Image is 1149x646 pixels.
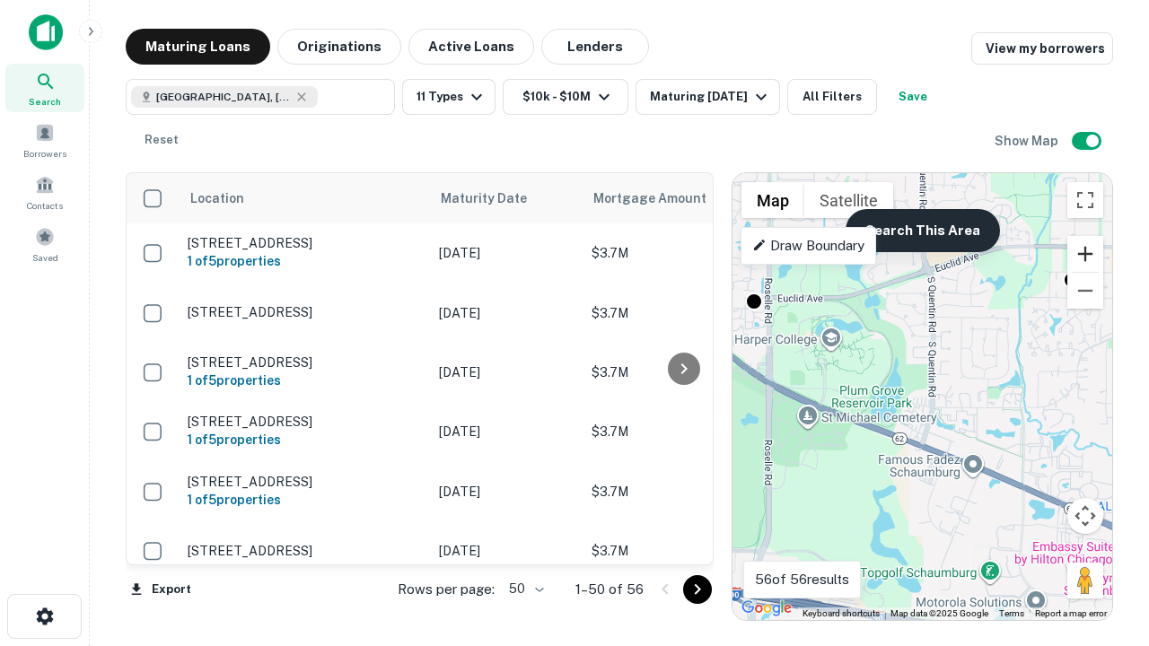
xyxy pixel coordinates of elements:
[650,86,772,108] div: Maturing [DATE]
[592,541,771,561] p: $3.7M
[971,32,1113,65] a: View my borrowers
[1067,498,1103,534] button: Map camera controls
[884,79,942,115] button: Save your search to get updates of matches that match your search criteria.
[1067,236,1103,272] button: Zoom in
[188,354,421,371] p: [STREET_ADDRESS]
[402,79,496,115] button: 11 Types
[27,198,63,213] span: Contacts
[188,490,421,510] h6: 1 of 5 properties
[439,362,574,382] p: [DATE]
[126,29,270,65] button: Maturing Loans
[133,122,190,158] button: Reset
[277,29,401,65] button: Originations
[1059,502,1149,589] iframe: Chat Widget
[593,188,730,209] span: Mortgage Amount
[890,608,988,618] span: Map data ©2025 Google
[5,116,84,164] a: Borrowers
[32,250,58,265] span: Saved
[846,209,1000,252] button: Search This Area
[575,579,644,600] p: 1–50 of 56
[592,303,771,323] p: $3.7M
[636,79,780,115] button: Maturing [DATE]
[408,29,534,65] button: Active Loans
[732,173,1112,620] div: 0 0
[189,188,244,209] span: Location
[188,251,421,271] h6: 1 of 5 properties
[188,414,421,430] p: [STREET_ADDRESS]
[188,304,421,320] p: [STREET_ADDRESS]
[441,188,550,209] span: Maturity Date
[23,146,66,161] span: Borrowers
[583,173,780,223] th: Mortgage Amount
[1035,608,1107,618] a: Report a map error
[592,243,771,263] p: $3.7M
[999,608,1024,618] a: Terms (opens in new tab)
[179,173,430,223] th: Location
[741,182,804,218] button: Show street map
[592,362,771,382] p: $3.7M
[439,422,574,441] p: [DATE]
[29,94,61,109] span: Search
[737,597,796,620] img: Google
[5,220,84,268] a: Saved
[502,576,547,602] div: 50
[439,243,574,263] p: [DATE]
[188,543,421,559] p: [STREET_ADDRESS]
[126,576,196,603] button: Export
[439,303,574,323] p: [DATE]
[188,474,421,490] p: [STREET_ADDRESS]
[541,29,649,65] button: Lenders
[1067,273,1103,309] button: Zoom out
[29,14,63,50] img: capitalize-icon.png
[752,235,864,257] p: Draw Boundary
[592,422,771,441] p: $3.7M
[804,182,893,218] button: Show satellite imagery
[430,173,583,223] th: Maturity Date
[995,131,1061,151] h6: Show Map
[737,597,796,620] a: Open this area in Google Maps (opens a new window)
[439,541,574,561] p: [DATE]
[503,79,628,115] button: $10k - $10M
[803,607,880,620] button: Keyboard shortcuts
[787,79,877,115] button: All Filters
[188,235,421,251] p: [STREET_ADDRESS]
[755,569,849,590] p: 56 of 56 results
[439,482,574,502] p: [DATE]
[5,168,84,216] a: Contacts
[683,575,712,604] button: Go to next page
[1067,182,1103,218] button: Toggle fullscreen view
[398,579,495,600] p: Rows per page:
[188,371,421,390] h6: 1 of 5 properties
[188,430,421,450] h6: 1 of 5 properties
[592,482,771,502] p: $3.7M
[5,64,84,112] a: Search
[156,89,291,105] span: [GEOGRAPHIC_DATA], [GEOGRAPHIC_DATA]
